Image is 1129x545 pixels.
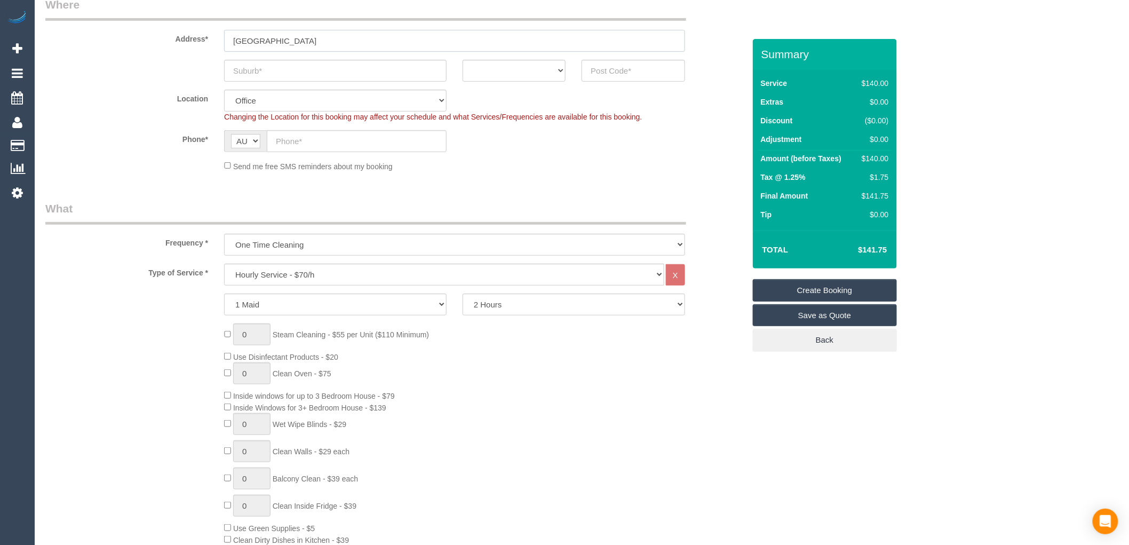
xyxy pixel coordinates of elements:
div: $140.00 [857,78,888,89]
a: Create Booking [753,279,897,302]
div: $0.00 [857,134,888,145]
label: Extras [761,97,784,107]
span: Clean Dirty Dishes in Kitchen - $39 [233,536,349,544]
strong: Total [762,245,789,254]
input: Phone* [267,130,447,152]
label: Final Amount [761,191,808,201]
div: $141.75 [857,191,888,201]
a: Save as Quote [753,304,897,327]
div: $0.00 [857,209,888,220]
label: Phone* [37,130,216,145]
label: Tip [761,209,772,220]
span: Clean Inside Fridge - $39 [273,502,356,510]
span: Clean Walls - $29 each [273,447,349,456]
label: Tax @ 1.25% [761,172,806,183]
span: Use Disinfectant Products - $20 [233,353,338,361]
label: Adjustment [761,134,802,145]
h3: Summary [761,48,892,60]
div: $140.00 [857,153,888,164]
label: Type of Service * [37,264,216,278]
span: Inside Windows for 3+ Bedroom House - $139 [233,404,386,412]
label: Amount (before Taxes) [761,153,841,164]
label: Discount [761,115,793,126]
label: Service [761,78,788,89]
span: Wet Wipe Blinds - $29 [273,420,346,429]
legend: What [45,201,686,225]
label: Frequency * [37,234,216,248]
span: Clean Oven - $75 [273,369,331,378]
span: Inside windows for up to 3 Bedroom House - $79 [233,392,395,400]
h4: $141.75 [826,246,887,255]
span: Balcony Clean - $39 each [273,475,358,483]
div: ($0.00) [857,115,888,126]
div: $1.75 [857,172,888,183]
label: Location [37,90,216,104]
div: Open Intercom Messenger [1093,509,1118,534]
span: Use Green Supplies - $5 [233,524,315,533]
input: Post Code* [582,60,685,82]
span: Send me free SMS reminders about my booking [233,162,393,170]
img: Automaid Logo [6,11,28,26]
span: Changing the Location for this booking may affect your schedule and what Services/Frequencies are... [224,113,642,121]
input: Suburb* [224,60,447,82]
div: $0.00 [857,97,888,107]
span: Steam Cleaning - $55 per Unit ($110 Minimum) [273,330,429,339]
a: Back [753,329,897,351]
label: Address* [37,30,216,44]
